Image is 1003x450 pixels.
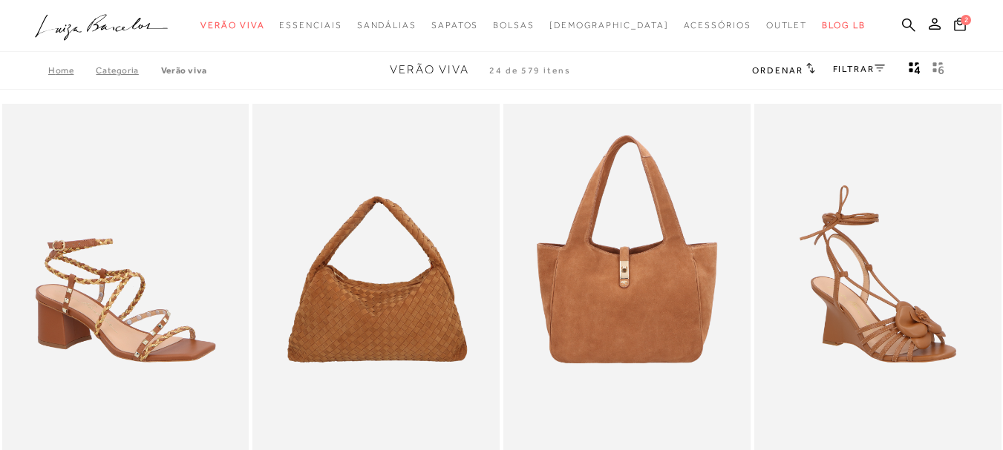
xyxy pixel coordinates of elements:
[357,20,416,30] span: Sandálias
[961,15,971,25] span: 2
[684,12,751,39] a: categoryNavScreenReaderText
[833,64,885,74] a: FILTRAR
[279,20,342,30] span: Essenciais
[493,12,535,39] a: categoryNavScreenReaderText
[684,20,751,30] span: Acessórios
[200,20,264,30] span: Verão Viva
[766,20,808,30] span: Outlet
[493,20,535,30] span: Bolsas
[549,12,669,39] a: noSubCategoriesText
[549,20,669,30] span: [DEMOGRAPHIC_DATA]
[200,12,264,39] a: categoryNavScreenReaderText
[822,12,865,39] a: BLOG LB
[431,12,478,39] a: categoryNavScreenReaderText
[161,65,207,76] a: Verão Viva
[390,63,469,76] span: Verão Viva
[950,16,970,36] button: 2
[431,20,478,30] span: Sapatos
[752,65,803,76] span: Ordenar
[822,20,865,30] span: BLOG LB
[279,12,342,39] a: categoryNavScreenReaderText
[766,12,808,39] a: categoryNavScreenReaderText
[96,65,160,76] a: Categoria
[48,65,96,76] a: Home
[928,61,949,80] button: gridText6Desc
[357,12,416,39] a: categoryNavScreenReaderText
[904,61,925,80] button: Mostrar 4 produtos por linha
[489,65,571,76] span: 24 de 579 itens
